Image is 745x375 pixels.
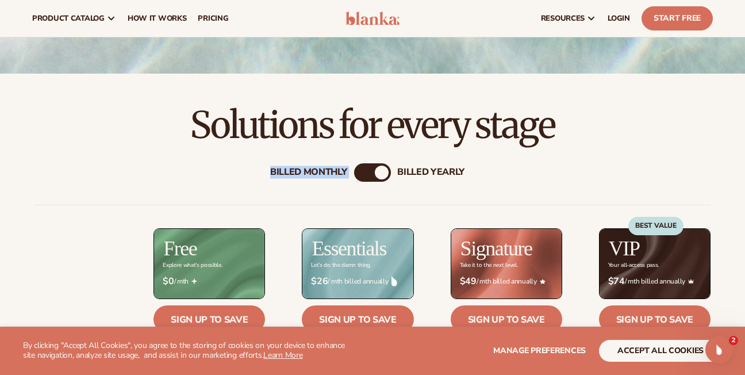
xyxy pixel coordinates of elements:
[391,276,397,286] img: drop.png
[688,278,694,284] img: Crown_2d87c031-1b5a-4345-8312-a4356ddcde98.png
[154,229,264,299] img: free_bg.png
[451,229,562,299] img: Signature_BG_eeb718c8-65ac-49e3-a4e5-327c6aa73146.jpg
[642,6,713,30] a: Start Free
[32,106,713,144] h2: Solutions for every stage
[198,14,228,23] span: pricing
[608,276,625,287] strong: $74
[153,305,265,333] a: Sign up to save
[460,238,532,259] h2: Signature
[163,276,174,287] strong: $0
[451,305,562,333] a: Sign up to save
[609,238,640,259] h2: VIP
[460,276,477,287] strong: $49
[460,276,553,287] span: / mth billed annually
[263,350,302,361] a: Learn More
[397,167,464,178] div: billed Yearly
[540,279,546,284] img: Star_6.png
[302,229,413,299] img: Essentials_BG_9050f826-5aa9-47d9-a362-757b82c62641.jpg
[608,276,701,287] span: / mth billed annually
[460,262,518,269] div: Take it to the next level.
[312,238,386,259] h2: Essentials
[345,12,400,25] img: logo
[541,14,585,23] span: resources
[302,305,413,333] a: Sign up to save
[608,262,659,269] div: Your all-access pass.
[311,276,328,287] strong: $26
[729,336,738,345] span: 2
[493,345,586,356] span: Manage preferences
[705,336,733,363] iframe: Intercom live chat
[191,278,197,284] img: Free_Icon_bb6e7c7e-73f8-44bd-8ed0-223ea0fc522e.png
[311,276,404,287] span: / mth billed annually
[163,276,256,287] span: / mth
[600,229,710,299] img: VIP_BG_199964bd-3653-43bc-8a67-789d2d7717b9.jpg
[23,341,354,361] p: By clicking "Accept All Cookies", you agree to the storing of cookies on your device to enhance s...
[599,305,711,333] a: Sign up to save
[270,167,347,178] div: Billed Monthly
[311,262,371,269] div: Let’s do the damn thing.
[599,340,722,362] button: accept all cookies
[628,217,683,235] div: BEST VALUE
[128,14,187,23] span: How It Works
[493,340,586,362] button: Manage preferences
[163,238,197,259] h2: Free
[163,262,222,269] div: Explore what's possible.
[32,14,105,23] span: product catalog
[608,14,630,23] span: LOGIN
